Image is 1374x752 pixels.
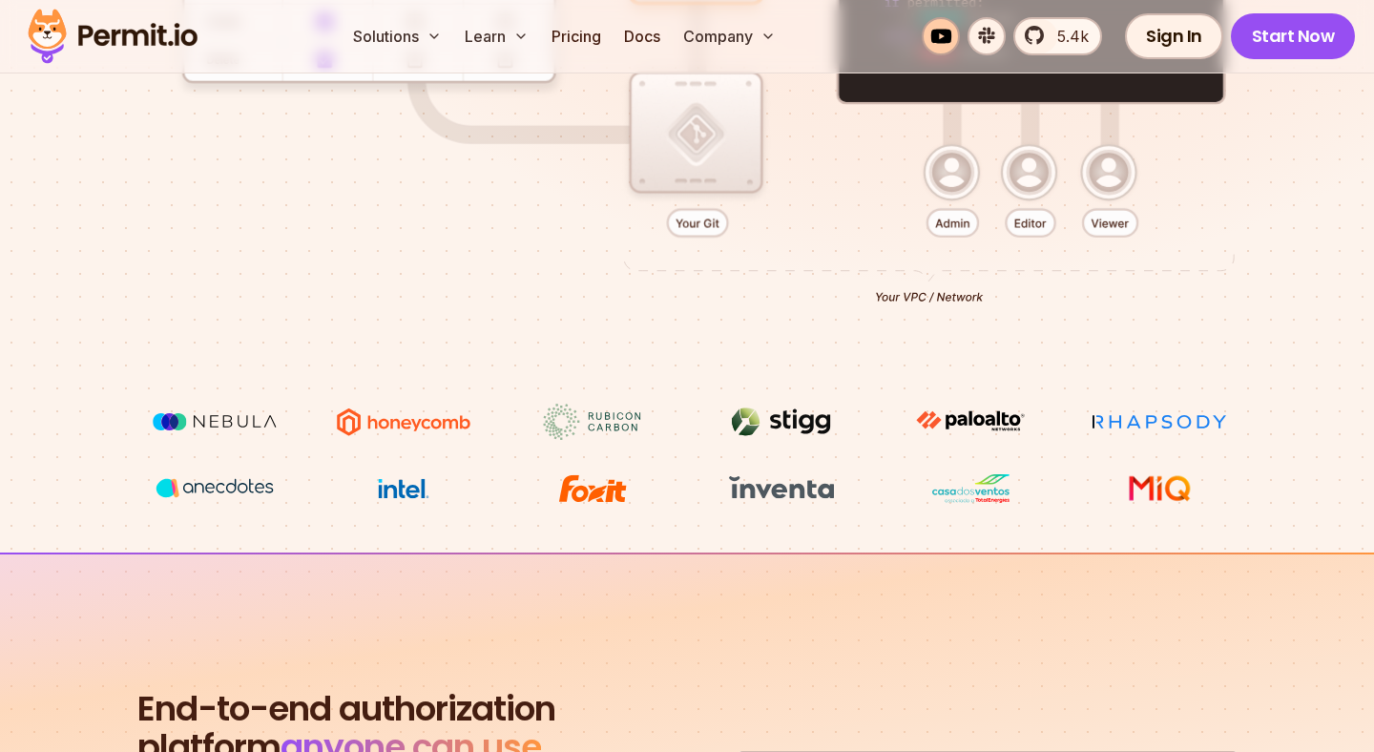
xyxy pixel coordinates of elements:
[676,17,783,55] button: Company
[899,404,1042,438] img: paloalto
[1125,13,1223,59] a: Sign In
[521,470,664,507] img: Foxit
[457,17,536,55] button: Learn
[332,470,475,507] img: Intel
[143,470,286,506] img: vega
[1046,25,1089,48] span: 5.4k
[616,17,668,55] a: Docs
[710,404,853,440] img: Stigg
[521,404,664,440] img: Rubicon
[143,404,286,440] img: Nebula
[1095,472,1224,505] img: MIQ
[1231,13,1356,59] a: Start Now
[332,404,475,440] img: Honeycomb
[1013,17,1102,55] a: 5.4k
[544,17,609,55] a: Pricing
[899,470,1042,507] img: Casa dos Ventos
[710,470,853,505] img: inventa
[345,17,449,55] button: Solutions
[137,690,555,728] span: End-to-end authorization
[1088,404,1231,440] img: Rhapsody Health
[19,4,206,69] img: Permit logo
